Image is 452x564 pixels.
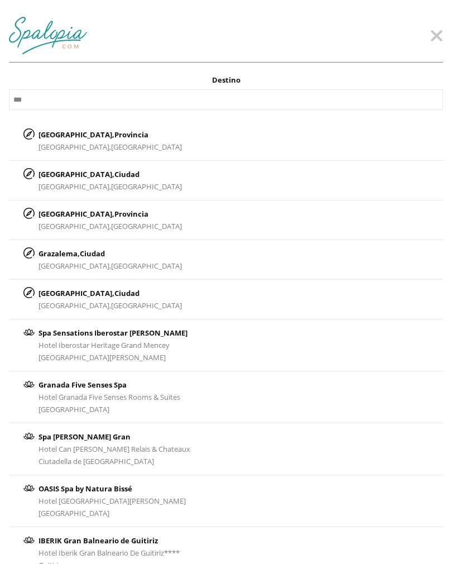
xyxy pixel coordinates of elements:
[9,240,443,280] a: Grazalema,Ciudad[GEOGRAPHIC_DATA],[GEOGRAPHIC_DATA]
[39,547,180,559] div: Hotel Iberik Gran Balneario De Guitiriz****
[39,351,187,364] div: [GEOGRAPHIC_DATA][PERSON_NAME]
[80,248,105,259] span: Ciudad
[39,247,182,260] p: Grazalema,
[9,475,443,527] a: OASIS Spa by Natura BisséHotel [GEOGRAPHIC_DATA][PERSON_NAME][GEOGRAPHIC_DATA]
[9,423,443,475] a: Spa [PERSON_NAME] GranHotel Can [PERSON_NAME] Relais & ChateauxCiutadella de [GEOGRAPHIC_DATA]
[39,443,190,455] div: Hotel Can [PERSON_NAME] Relais & Chateaux
[39,300,111,310] span: [GEOGRAPHIC_DATA],
[39,495,186,507] div: Hotel [GEOGRAPHIC_DATA][PERSON_NAME]
[9,280,443,319] a: [GEOGRAPHIC_DATA],Ciudad[GEOGRAPHIC_DATA],[GEOGRAPHIC_DATA]
[9,319,443,371] a: Spa Sensations Iberostar [PERSON_NAME]Hotel Iberostar Heritage Grand Mencey[GEOGRAPHIC_DATA][PERS...
[39,507,186,519] div: [GEOGRAPHIC_DATA]
[9,371,443,423] a: Granada Five Senses SpaHotel Granada Five Senses Rooms & Suites[GEOGRAPHIC_DATA]
[39,403,180,415] div: [GEOGRAPHIC_DATA]
[111,181,182,192] span: [GEOGRAPHIC_DATA]
[39,482,186,495] div: OASIS Spa by Natura Bissé
[39,261,111,271] span: [GEOGRAPHIC_DATA],
[39,431,190,443] div: Spa [PERSON_NAME] Gran
[9,121,443,161] a: [GEOGRAPHIC_DATA],Provincia[GEOGRAPHIC_DATA],[GEOGRAPHIC_DATA]
[39,128,182,141] p: [GEOGRAPHIC_DATA],
[39,534,180,547] div: IBERIK Gran Balneario de Guitiriz
[114,288,140,298] span: Ciudad
[39,455,190,467] div: Ciutadella de [GEOGRAPHIC_DATA]
[114,209,148,219] span: Provincia
[39,181,111,192] span: [GEOGRAPHIC_DATA],
[9,200,443,240] a: [GEOGRAPHIC_DATA],Provincia[GEOGRAPHIC_DATA],[GEOGRAPHIC_DATA]
[39,208,182,220] p: [GEOGRAPHIC_DATA],
[111,142,182,152] span: [GEOGRAPHIC_DATA]
[114,130,148,140] span: Provincia
[39,379,180,391] div: Granada Five Senses Spa
[39,142,111,152] span: [GEOGRAPHIC_DATA],
[212,75,241,85] span: Destino
[39,391,180,403] div: Hotel Granada Five Senses Rooms & Suites
[111,300,182,310] span: [GEOGRAPHIC_DATA]
[39,168,182,180] p: [GEOGRAPHIC_DATA],
[39,221,111,231] span: [GEOGRAPHIC_DATA],
[39,287,182,299] p: [GEOGRAPHIC_DATA],
[9,161,443,200] a: [GEOGRAPHIC_DATA],Ciudad[GEOGRAPHIC_DATA],[GEOGRAPHIC_DATA]
[111,261,182,271] span: [GEOGRAPHIC_DATA]
[39,339,187,351] div: Hotel Iberostar Heritage Grand Mencey
[114,169,140,179] span: Ciudad
[111,221,182,231] span: [GEOGRAPHIC_DATA]
[39,327,187,339] div: Spa Sensations Iberostar [PERSON_NAME]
